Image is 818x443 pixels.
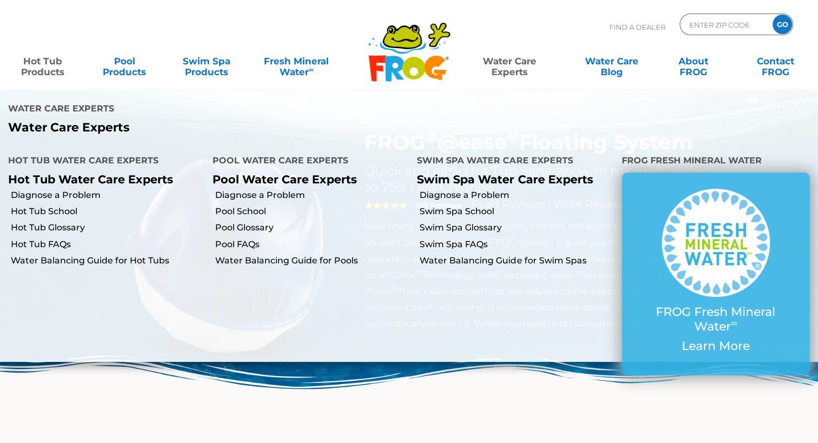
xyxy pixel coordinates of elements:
[11,206,204,217] a: Hot Tub School
[11,239,204,250] a: Hot Tub FAQs
[212,173,357,186] a: Pool Water Care Experts
[8,121,401,135] p: Water Care Experts
[773,15,792,34] input: GO
[622,151,810,173] h4: FROG Fresh Mineral Water
[420,206,613,217] a: Swim Spa School
[257,50,336,72] a: Fresh MineralWater∞
[420,239,613,250] a: Swim Spa FAQs
[731,318,737,328] sup: ∞
[420,222,613,234] a: Swim Spa Glossary
[8,151,196,173] h4: Hot Tub Water Care Experts
[417,151,605,173] h4: Swim Spa Water Care Experts
[215,222,409,234] a: Pool Glossary
[215,239,409,250] a: Pool FAQs
[580,50,643,72] a: Water CareBlog
[215,189,409,201] a: Diagnose a Problem
[212,151,401,173] h4: Pool Water Care Experts
[643,189,788,359] a: FROG Fresh Mineral Water∞ Learn More
[458,50,561,72] a: Water CareExperts
[93,50,157,72] a: PoolProducts
[643,305,788,334] p: FROG Fresh Mineral Water
[417,173,593,186] a: Swim Spa Water Care Experts
[11,222,204,234] a: Hot Tub Glossary
[662,50,726,72] a: AboutFROG
[643,339,788,353] p: Learn More
[11,189,204,201] a: Diagnose a Problem
[8,99,401,121] h4: Water Care Experts
[309,65,314,74] sup: ∞
[175,50,238,72] a: Swim SpaProducts
[688,17,761,32] input: Zip Code Form
[609,14,666,41] p: Find A Dealer
[420,255,613,267] a: Water Balancing Guide for Swim Spas
[8,173,173,186] a: Hot Tub Water Care Experts
[11,255,204,267] a: Water Balancing Guide for Hot Tubs
[215,206,409,217] a: Pool School
[215,255,409,267] a: Water Balancing Guide for Pools
[420,189,613,201] a: Diagnose a Problem
[11,50,75,72] a: Hot TubProducts
[743,50,807,72] a: ContactFROG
